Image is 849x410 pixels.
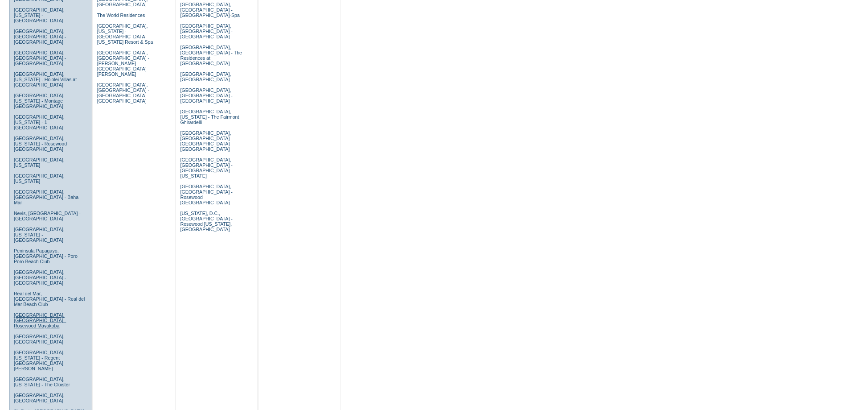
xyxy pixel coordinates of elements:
[14,157,65,168] a: [GEOGRAPHIC_DATA], [US_STATE]
[14,393,65,403] a: [GEOGRAPHIC_DATA], [GEOGRAPHIC_DATA]
[14,377,70,387] a: [GEOGRAPHIC_DATA], [US_STATE] - The Cloister
[14,334,65,344] a: [GEOGRAPHIC_DATA], [GEOGRAPHIC_DATA]
[97,12,145,18] a: The World Residences
[14,350,65,371] a: [GEOGRAPHIC_DATA], [US_STATE] - Regent [GEOGRAPHIC_DATA][PERSON_NAME]
[14,312,66,328] a: [GEOGRAPHIC_DATA], [GEOGRAPHIC_DATA] - Rosewood Mayakoba
[14,248,78,264] a: Peninsula Papagayo, [GEOGRAPHIC_DATA] - Poro Poro Beach Club
[14,291,85,307] a: Real del Mar, [GEOGRAPHIC_DATA] - Real del Mar Beach Club
[97,50,149,77] a: [GEOGRAPHIC_DATA], [GEOGRAPHIC_DATA] - [PERSON_NAME][GEOGRAPHIC_DATA][PERSON_NAME]
[14,29,66,45] a: [GEOGRAPHIC_DATA], [GEOGRAPHIC_DATA] - [GEOGRAPHIC_DATA]
[14,93,65,109] a: [GEOGRAPHIC_DATA], [US_STATE] - Montage [GEOGRAPHIC_DATA]
[180,45,242,66] a: [GEOGRAPHIC_DATA], [GEOGRAPHIC_DATA] - The Residences at [GEOGRAPHIC_DATA]
[14,189,78,205] a: [GEOGRAPHIC_DATA], [GEOGRAPHIC_DATA] - Baha Mar
[180,130,232,152] a: [GEOGRAPHIC_DATA], [GEOGRAPHIC_DATA] - [GEOGRAPHIC_DATA] [GEOGRAPHIC_DATA]
[180,71,231,82] a: [GEOGRAPHIC_DATA], [GEOGRAPHIC_DATA]
[180,184,232,205] a: [GEOGRAPHIC_DATA], [GEOGRAPHIC_DATA] - Rosewood [GEOGRAPHIC_DATA]
[180,2,239,18] a: [GEOGRAPHIC_DATA], [GEOGRAPHIC_DATA] - [GEOGRAPHIC_DATA]-Spa
[180,211,232,232] a: [US_STATE], D.C., [GEOGRAPHIC_DATA] - Rosewood [US_STATE], [GEOGRAPHIC_DATA]
[14,173,65,184] a: [GEOGRAPHIC_DATA], [US_STATE]
[180,109,239,125] a: [GEOGRAPHIC_DATA], [US_STATE] - The Fairmont Ghirardelli
[14,211,81,221] a: Nevis, [GEOGRAPHIC_DATA] - [GEOGRAPHIC_DATA]
[14,136,67,152] a: [GEOGRAPHIC_DATA], [US_STATE] - Rosewood [GEOGRAPHIC_DATA]
[180,157,232,178] a: [GEOGRAPHIC_DATA], [GEOGRAPHIC_DATA] - [GEOGRAPHIC_DATA] [US_STATE]
[180,87,232,104] a: [GEOGRAPHIC_DATA], [GEOGRAPHIC_DATA] - [GEOGRAPHIC_DATA]
[97,82,149,104] a: [GEOGRAPHIC_DATA], [GEOGRAPHIC_DATA] - [GEOGRAPHIC_DATA] [GEOGRAPHIC_DATA]
[14,227,65,243] a: [GEOGRAPHIC_DATA], [US_STATE] - [GEOGRAPHIC_DATA]
[14,114,65,130] a: [GEOGRAPHIC_DATA], [US_STATE] - 1 [GEOGRAPHIC_DATA]
[97,23,153,45] a: [GEOGRAPHIC_DATA], [US_STATE] - [GEOGRAPHIC_DATA] [US_STATE] Resort & Spa
[14,71,77,87] a: [GEOGRAPHIC_DATA], [US_STATE] - Ho'olei Villas at [GEOGRAPHIC_DATA]
[14,269,66,286] a: [GEOGRAPHIC_DATA], [GEOGRAPHIC_DATA] - [GEOGRAPHIC_DATA]
[14,7,65,23] a: [GEOGRAPHIC_DATA], [US_STATE] - [GEOGRAPHIC_DATA]
[180,23,232,39] a: [GEOGRAPHIC_DATA], [GEOGRAPHIC_DATA] - [GEOGRAPHIC_DATA]
[14,50,66,66] a: [GEOGRAPHIC_DATA], [GEOGRAPHIC_DATA] - [GEOGRAPHIC_DATA]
